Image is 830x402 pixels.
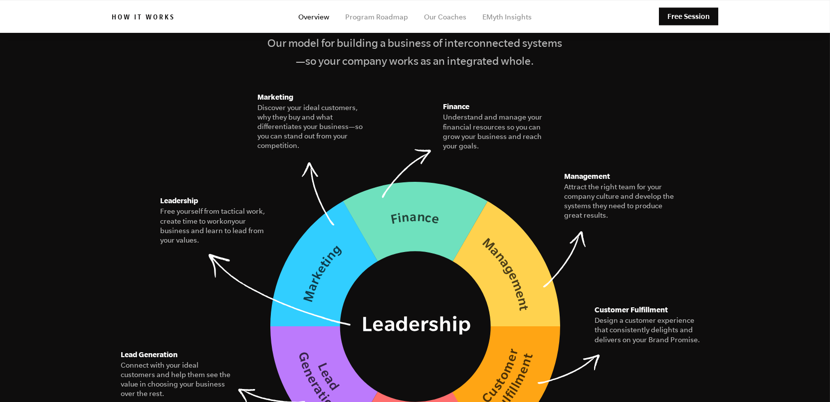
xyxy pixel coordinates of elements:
[121,349,232,361] h5: Lead Generation
[298,13,329,21] a: Overview
[564,170,676,182] h5: Management
[223,217,231,225] i: on
[595,304,706,316] h5: Customer Fulfillment
[121,361,232,399] figcaption: Connect with your ideal customers and help them see the value in choosing your business over the ...
[345,13,408,21] a: Program Roadmap
[257,103,369,151] figcaption: Discover your ideal customers, why they buy and what differentiates your business—so you can stan...
[112,13,175,23] h6: How it works
[443,113,555,151] figcaption: Understand and manage your financial resources so you can grow your business and reach your goals.
[482,13,532,21] a: EMyth Insights
[265,34,565,70] h4: Our model for building a business of interconnected systems—so your company works as an integrate...
[424,13,466,21] a: Our Coaches
[595,316,706,345] figcaption: Design a customer experience that consistently delights and delivers on your Brand Promise.
[443,101,555,113] h5: Finance
[257,91,369,103] h5: Marketing
[160,195,272,207] h5: Leadership
[608,330,830,402] iframe: Chat Widget
[160,207,272,245] figcaption: Free yourself from tactical work, create time to work your business and learn to lead from your v...
[564,182,676,221] figcaption: Attract the right team for your company culture and develop the systems they need to produce grea...
[659,8,718,25] a: Free Session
